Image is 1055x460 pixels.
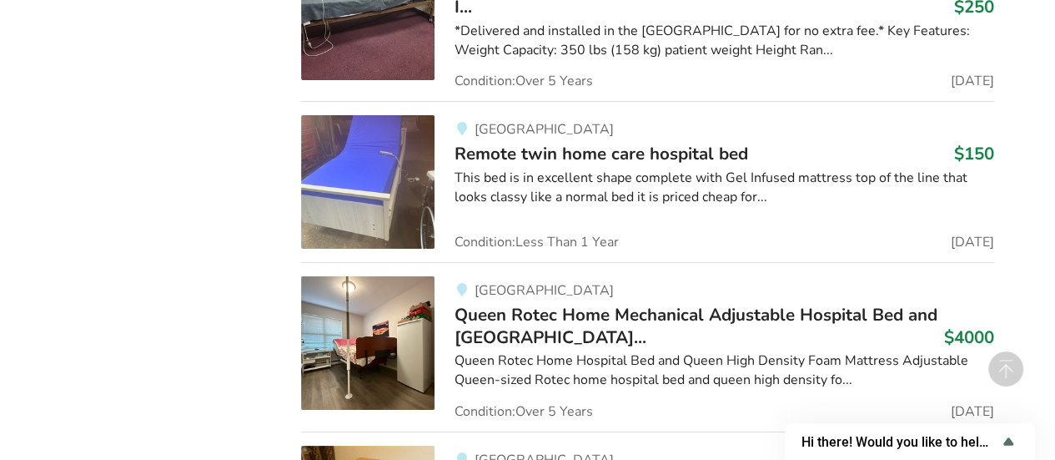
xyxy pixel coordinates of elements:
[301,262,994,432] a: bedroom equipment-queen rotec home mechanical adjustable hospital bed and queen high density foam...
[474,120,613,139] span: [GEOGRAPHIC_DATA]
[455,74,593,88] span: Condition: Over 5 Years
[455,235,619,249] span: Condition: Less Than 1 Year
[455,142,748,165] span: Remote twin home care hospital bed
[455,303,937,348] span: Queen Rotec Home Mechanical Adjustable Hospital Bed and [GEOGRAPHIC_DATA]...
[455,405,593,418] span: Condition: Over 5 Years
[944,326,994,348] h3: $4000
[301,101,994,262] a: bedroom equipment-remote twin home care hospital bed [GEOGRAPHIC_DATA]Remote twin home care hospi...
[801,434,998,450] span: Hi there! Would you like to help us improve AssistList?
[951,74,994,88] span: [DATE]
[951,235,994,249] span: [DATE]
[951,405,994,418] span: [DATE]
[801,432,1018,452] button: Show survey - Hi there! Would you like to help us improve AssistList?
[455,22,994,60] div: *Delivered and installed in the [GEOGRAPHIC_DATA] for no extra fee.* Key Features: Weight Capacit...
[301,276,435,410] img: bedroom equipment-queen rotec home mechanical adjustable hospital bed and queen high density foam...
[954,143,994,164] h3: $150
[455,351,994,390] div: Queen Rotec Home Hospital Bed and Queen High Density Foam Mattress Adjustable Queen-sized Rotec h...
[301,115,435,249] img: bedroom equipment-remote twin home care hospital bed
[474,281,613,300] span: [GEOGRAPHIC_DATA]
[455,169,994,207] div: This bed is in excellent shape complete with Gel Infused mattress top of the line that looks clas...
